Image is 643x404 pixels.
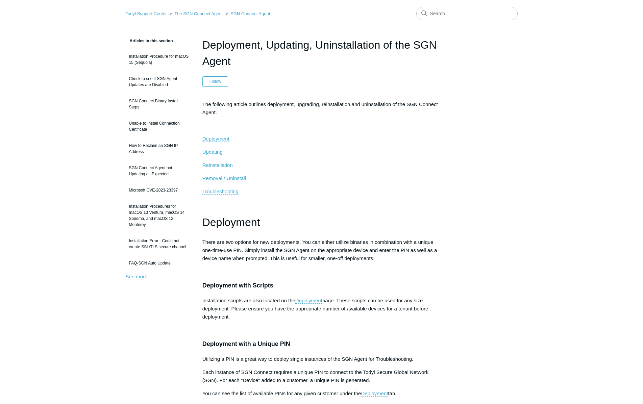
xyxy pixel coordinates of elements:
[224,11,270,16] li: SGN Connect Agent
[202,136,229,142] a: Deployment
[202,162,233,168] a: Reinstallation
[126,72,192,91] a: Check to see if SGN Agent Updates are Disabled
[202,175,246,181] a: Removal / Uninstall
[202,239,437,261] span: There are two options for new deployments. You can either utilize binaries in combination with a ...
[168,11,224,16] li: The SGN Connect Agent
[126,161,192,180] a: SGN Connect Agent not Updating as Expected
[126,234,192,253] a: Installation Error - Could not create SSL/TLS secure channel
[295,298,322,304] a: Deployment
[202,149,223,155] a: Updating
[202,101,438,115] span: The following article outlines deployment, upgrading, reinstallation and uninstallation of the SG...
[126,184,192,197] a: Microsoft CVE-2023-23397
[202,390,361,396] span: You can see the list of available PINs for any given customer under the
[202,369,428,383] span: Each instance of SGN Connect requires a unique PIN to connect to the Todyl Secure Global Network ...
[126,200,192,231] a: Installation Procedures for macOS 13 Ventura, macOS 14 Sonoma, and macOS 12 Monterey
[388,390,396,396] span: tab.
[202,298,295,303] span: Installation scripts are also located on the
[126,50,192,69] a: Installation Procedure for macOS 15 (Sequoia)
[126,11,168,16] li: Todyl Support Center
[202,282,273,289] span: Deployment with Scripts
[202,298,428,320] span: page. These scripts can be used for any size deployment. Please ensure you have the appropriate n...
[126,39,173,43] span: Articles in this section
[230,11,270,16] a: SGN Connect Agent
[174,11,223,16] a: The SGN Connect Agent
[126,11,167,16] a: Todyl Support Center
[416,7,518,20] input: Search
[126,139,192,158] a: How to Reclaim an SGN IP Address
[202,340,290,347] span: Deployment with a Unique PIN
[202,188,239,194] span: Troubleshooting
[202,37,441,69] h1: Deployment, Updating, Uninstallation of the SGN Agent
[361,390,388,397] a: Deployment
[202,216,260,228] span: Deployment
[126,95,192,113] a: SGN Connect Binary Install Steps
[202,76,228,86] button: Follow Article
[202,188,239,195] a: Troubleshooting
[126,117,192,136] a: Unable to Install Connection Certificate
[126,274,148,279] a: See more
[126,257,192,270] a: FAQ-SGN Auto Update
[202,356,414,362] span: Utilizing a PIN is a great way to deploy single instances of the SGN Agent for Troubleshooting.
